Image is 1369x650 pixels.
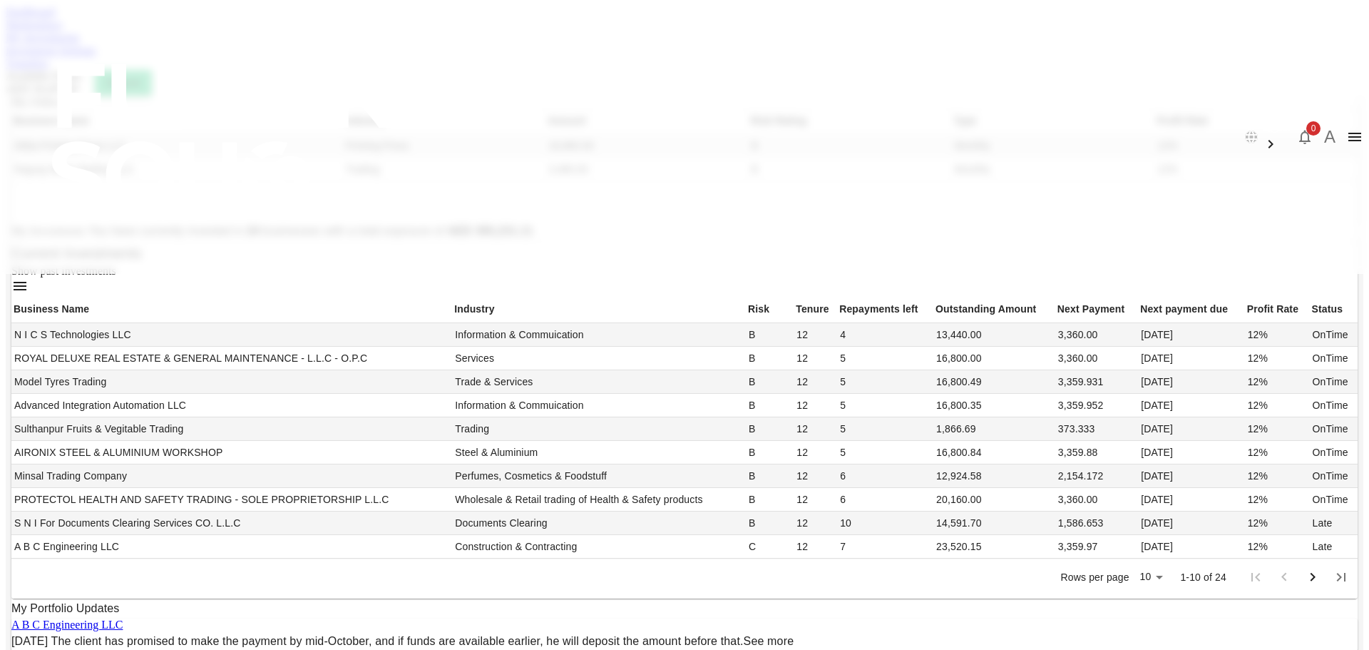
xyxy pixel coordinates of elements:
[933,417,1055,441] td: 1,866.69
[746,347,794,370] td: B
[933,464,1055,488] td: 12,924.58
[837,535,933,559] td: 7
[1138,535,1244,559] td: [DATE]
[1310,512,1358,535] td: Late
[1310,464,1358,488] td: OnTime
[11,619,123,631] a: A B C Engineering LLC
[452,464,746,488] td: Perfumes, Cosmetics & Foodstuff
[1291,123,1319,151] button: 0
[746,464,794,488] td: B
[11,394,452,417] td: Advanced Integration Automation LLC
[11,347,452,370] td: ROYAL DELUXE REAL ESTATE & GENERAL MAINTENANCE - L.L.C - O.P.C
[746,370,794,394] td: B
[452,417,746,441] td: Trading
[11,417,452,441] td: Sulthanpur Fruits & Vegitable Trading
[746,512,794,535] td: B
[933,394,1055,417] td: 16,800.35
[746,488,794,512] td: B
[1180,570,1226,584] p: 1-10 of 24
[837,394,933,417] td: 5
[1310,417,1358,441] td: OnTime
[837,347,933,370] td: 5
[11,464,452,488] td: Minsal Trading Company
[1138,512,1244,535] td: [DATE]
[1245,347,1310,370] td: 12%
[1310,441,1358,464] td: OnTime
[1055,370,1138,394] td: 3,359.931
[1138,417,1244,441] td: [DATE]
[1310,535,1358,559] td: Late
[1055,347,1138,370] td: 3,360.00
[837,464,933,488] td: 6
[837,417,933,441] td: 5
[1057,300,1124,318] div: Next Payment
[11,370,452,394] td: Model Tyres Trading
[452,512,746,535] td: Documents Clearing
[794,347,837,370] td: 12
[837,441,933,464] td: 5
[1055,464,1138,488] td: 2,154.172
[1310,347,1358,370] td: OnTime
[452,394,746,417] td: Information & Commuication
[794,464,837,488] td: 12
[1245,417,1310,441] td: 12%
[1055,323,1138,347] td: 3,360.00
[933,512,1055,535] td: 14,591.70
[1138,441,1244,464] td: [DATE]
[744,635,794,647] a: See more
[746,535,794,559] td: C
[11,323,452,347] td: N I C S Technologies LLC
[1140,300,1228,318] div: Next payment due
[1245,464,1310,488] td: 12%
[1245,370,1310,394] td: 12%
[794,488,837,512] td: 12
[1312,300,1343,318] div: Status
[1245,441,1310,464] td: 12%
[454,300,494,318] div: Industry
[794,323,837,347] td: 12
[1245,512,1310,535] td: 12%
[452,370,746,394] td: Trade & Services
[11,441,452,464] td: AIRONIX STEEL & ALUMINIUM WORKSHOP
[1138,394,1244,417] td: [DATE]
[11,602,120,614] span: My Portfolio Updates
[11,635,48,647] span: [DATE]
[1327,563,1355,591] button: Go to last page
[1310,488,1358,512] td: OnTime
[837,488,933,512] td: 6
[1055,417,1138,441] td: 373.333
[1055,535,1138,559] td: 3,359.97
[839,300,918,318] div: Repayments left
[11,535,452,559] td: A B C Engineering LLC
[1055,394,1138,417] td: 3,359.952
[1055,512,1138,535] td: 1,586.653
[837,512,933,535] td: 10
[1310,394,1358,417] td: OnTime
[1245,323,1310,347] td: 12%
[933,370,1055,394] td: 16,800.49
[1247,300,1298,318] div: Profit Rate
[11,488,452,512] td: PROTECTOL HEALTH AND SAFETY TRADING - SOLE PROPRIETORSHIP L.L.C
[1138,347,1244,370] td: [DATE]
[1245,394,1310,417] td: 12%
[746,441,794,464] td: B
[1310,323,1358,347] td: OnTime
[933,323,1055,347] td: 13,440.00
[1138,370,1244,394] td: [DATE]
[794,512,837,535] td: 12
[1310,370,1358,394] td: OnTime
[1138,323,1244,347] td: [DATE]
[1245,535,1310,559] td: 12%
[452,488,746,512] td: Wholesale & Retail trading of Health & Safety products
[14,300,89,318] div: Business Name
[1245,488,1310,512] td: 12%
[452,535,746,559] td: Construction & Contracting
[1138,488,1244,512] td: [DATE]
[51,635,794,647] span: The client has promised to make the payment by mid-October, and if funds are available earlier, h...
[452,441,746,464] td: Steel & Aluminium
[794,417,837,441] td: 12
[794,394,837,417] td: 12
